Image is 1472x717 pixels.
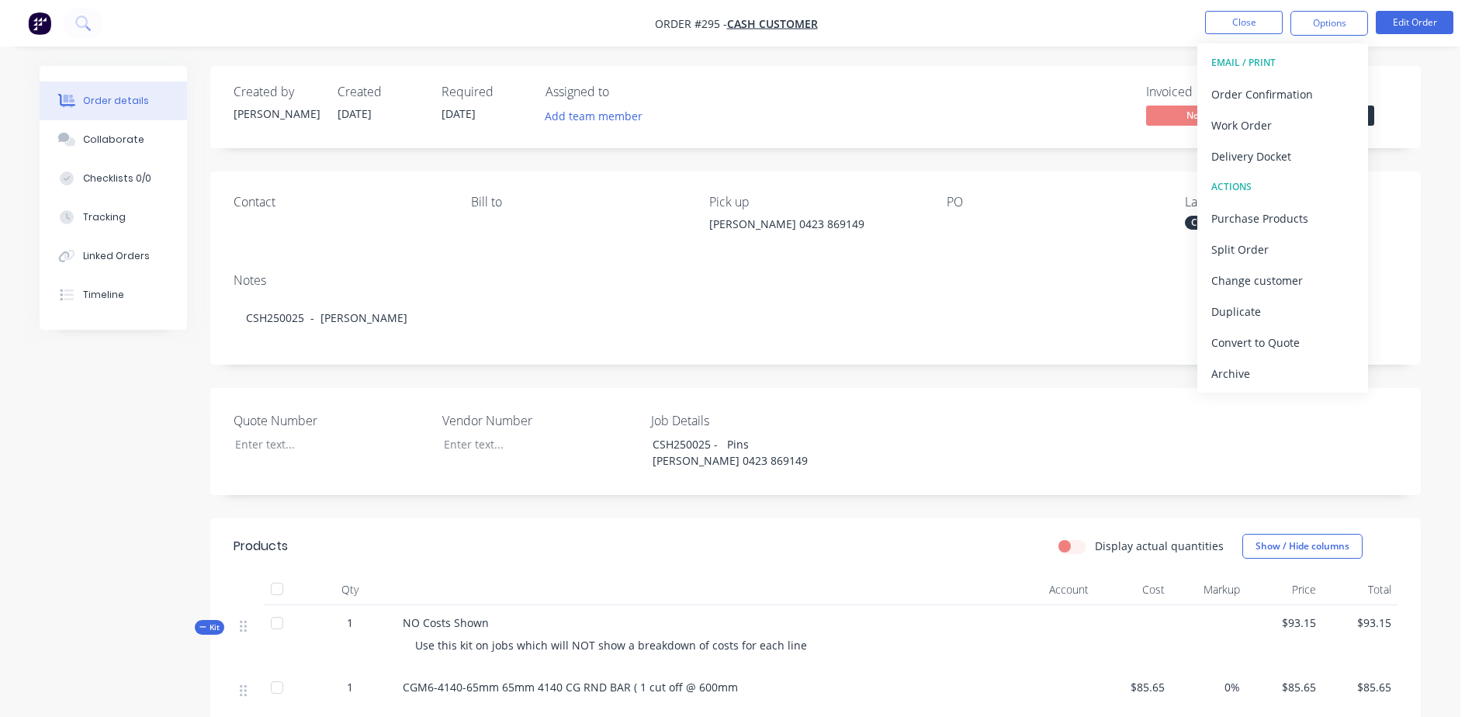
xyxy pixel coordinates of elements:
span: 1 [347,679,353,695]
button: Split Order [1197,234,1368,265]
button: Add team member [537,106,651,126]
button: Checklists 0/0 [40,159,187,198]
div: Required [442,85,527,99]
img: Factory [28,12,51,35]
span: 1 [347,615,353,631]
div: [PERSON_NAME] 0423 869149 [709,216,922,232]
div: Created [338,85,423,99]
span: Use this kit on jobs which will NOT show a breakdown of costs for each line [415,638,807,653]
div: ACTIONS [1211,177,1354,197]
button: Order details [40,81,187,120]
button: Linked Orders [40,237,187,275]
button: Work Order [1197,109,1368,140]
div: Qty [303,574,397,605]
span: $93.15 [1328,615,1392,631]
div: Kit [195,620,224,635]
div: Invoiced [1146,85,1262,99]
button: Show / Hide columns [1242,534,1363,559]
button: ACTIONS [1197,171,1368,203]
button: Edit Order [1376,11,1453,34]
div: Work Order [1211,114,1354,137]
div: [PERSON_NAME] [234,106,319,122]
div: Contact [234,195,446,210]
button: Add team member [546,106,651,126]
span: Kit [199,622,220,633]
div: Price [1246,574,1322,605]
div: Archive [1211,362,1354,385]
div: Split Order [1211,238,1354,261]
button: Convert to Quote [1197,327,1368,358]
div: Markup [1171,574,1247,605]
button: Archive [1197,358,1368,389]
div: CSH250025 - Pins [PERSON_NAME] 0423 869149 [640,433,834,472]
label: Vendor Number [442,411,636,430]
span: Order #295 - [655,16,727,31]
div: Products [234,537,288,556]
div: Linked Orders [83,249,150,263]
button: Purchase Products [1197,203,1368,234]
div: Cost [1095,574,1171,605]
span: [DATE] [442,106,476,121]
div: Pick up [709,195,922,210]
div: Created by [234,85,319,99]
div: EMAIL / PRINT [1211,53,1354,73]
div: Order details [83,94,149,108]
button: Delivery Docket [1197,140,1368,171]
button: Tracking [40,198,187,237]
span: 0% [1177,679,1241,695]
button: Duplicate [1197,296,1368,327]
div: Convert to Quote [1211,331,1354,354]
div: CSH250025 [1185,216,1249,230]
div: Order Confirmation [1211,83,1354,106]
div: Change customer [1211,269,1354,292]
div: Account [940,574,1095,605]
div: Timeline [83,288,124,302]
div: Checklists 0/0 [83,171,151,185]
span: NO Costs Shown [403,615,489,630]
span: $93.15 [1252,615,1316,631]
div: Total [1322,574,1398,605]
span: $85.65 [1252,679,1316,695]
label: Quote Number [234,411,428,430]
button: Close [1205,11,1283,34]
div: Labels [1185,195,1398,210]
label: Display actual quantities [1095,538,1224,554]
span: $85.65 [1328,679,1392,695]
button: Timeline [40,275,187,314]
div: Delivery Docket [1211,145,1354,168]
div: Assigned to [546,85,701,99]
span: CGM6-4140-65mm 65mm 4140 CG RND BAR ( 1 cut off @ 600mm [403,680,738,694]
div: Purchase Products [1211,207,1354,230]
span: [DATE] [338,106,372,121]
div: Duplicate [1211,300,1354,323]
button: Options [1290,11,1368,36]
div: Tracking [83,210,126,224]
button: Order Confirmation [1197,78,1368,109]
label: Job Details [651,411,845,430]
button: EMAIL / PRINT [1197,47,1368,78]
div: PO [947,195,1159,210]
a: Cash Customer [727,16,818,31]
span: No [1146,106,1239,125]
div: Bill to [471,195,684,210]
div: CSH250025 - [PERSON_NAME] [234,294,1398,341]
button: Collaborate [40,120,187,159]
button: Change customer [1197,265,1368,296]
div: Collaborate [83,133,144,147]
div: Notes [234,273,1398,288]
span: $85.65 [1101,679,1165,695]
